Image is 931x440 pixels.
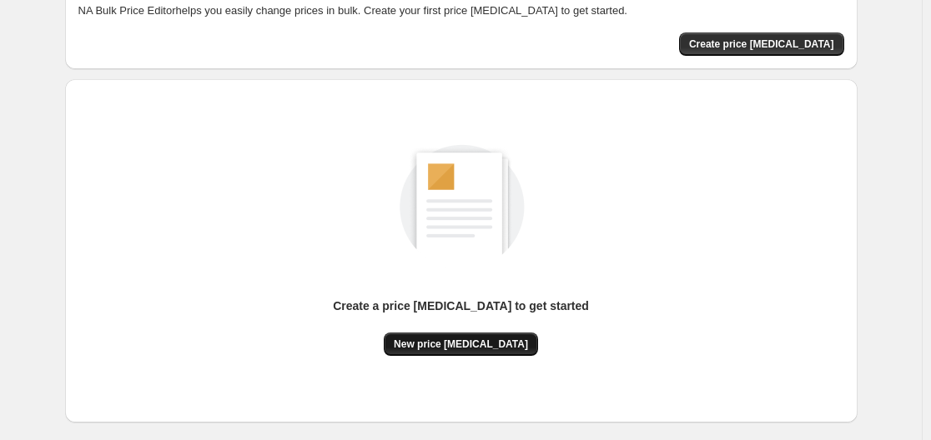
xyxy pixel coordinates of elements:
span: Create price [MEDICAL_DATA] [689,37,834,51]
p: Create a price [MEDICAL_DATA] to get started [333,297,589,314]
button: Create price change job [679,32,844,56]
button: New price [MEDICAL_DATA] [384,332,538,356]
p: NA Bulk Price Editor helps you easily change prices in bulk. Create your first price [MEDICAL_DAT... [78,2,844,19]
span: New price [MEDICAL_DATA] [394,337,528,351]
